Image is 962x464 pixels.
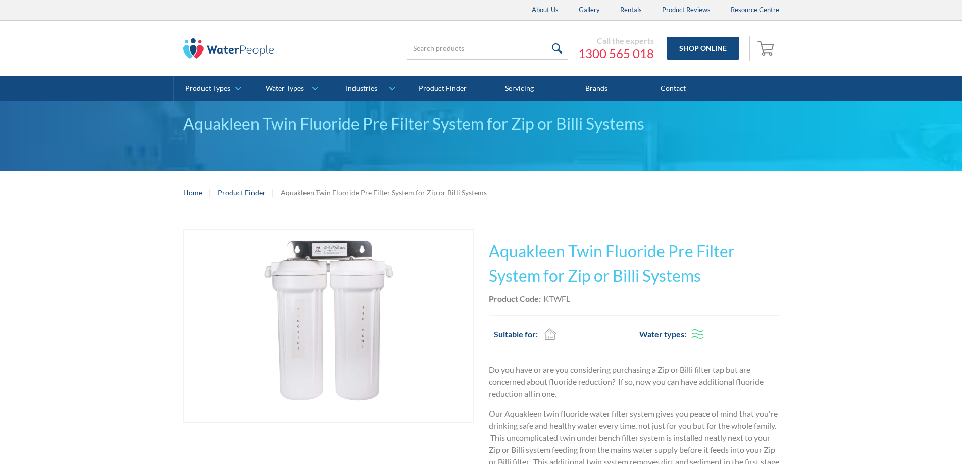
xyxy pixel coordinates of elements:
div: KTWFL [543,293,570,305]
a: Home [183,187,202,198]
a: 1300 565 018 [578,46,654,61]
strong: Product Code: [489,294,541,303]
img: shopping cart [757,40,777,56]
a: Brands [558,76,635,101]
a: Product Finder [218,187,266,198]
a: open lightbox [183,229,474,423]
h1: Aquakleen Twin Fluoride Pre Filter System for Zip or Billi Systems [489,239,779,288]
a: Product Types [174,76,250,101]
img: Aquakleen Twin Fluoride Pre Filter System for Zip or Billi Systems [184,230,473,423]
div: | [271,186,276,198]
div: Industries [346,84,377,93]
a: Shop Online [667,37,739,60]
a: Product Finder [404,76,481,101]
img: The Water People [183,38,274,59]
p: Do you have or are you considering purchasing a Zip or Billi filter tap but are concerned about f... [489,364,779,400]
h2: Suitable for: [494,328,538,340]
div: Call the experts [578,36,654,46]
div: Aquakleen Twin Fluoride Pre Filter System for Zip or Billi Systems [281,187,487,198]
a: Servicing [481,76,558,101]
input: Search products [407,37,568,60]
div: Aquakleen Twin Fluoride Pre Filter System for Zip or Billi Systems [183,112,779,136]
div: | [208,186,213,198]
a: Water Types [250,76,327,101]
h2: Water types: [639,328,686,340]
a: Industries [327,76,403,101]
div: Product Types [185,84,230,93]
div: Water Types [266,84,304,93]
a: Open cart [755,36,779,61]
a: Contact [635,76,712,101]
